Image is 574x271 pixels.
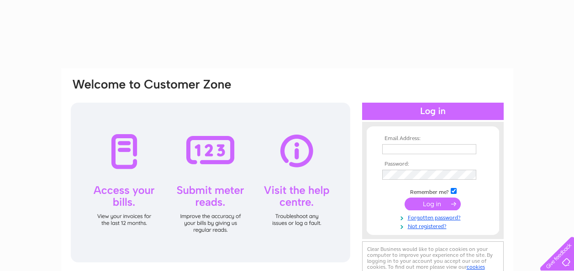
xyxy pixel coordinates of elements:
[380,161,486,167] th: Password:
[405,198,461,210] input: Submit
[380,135,486,142] th: Email Address:
[382,213,486,221] a: Forgotten password?
[382,221,486,230] a: Not registered?
[380,187,486,196] td: Remember me?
